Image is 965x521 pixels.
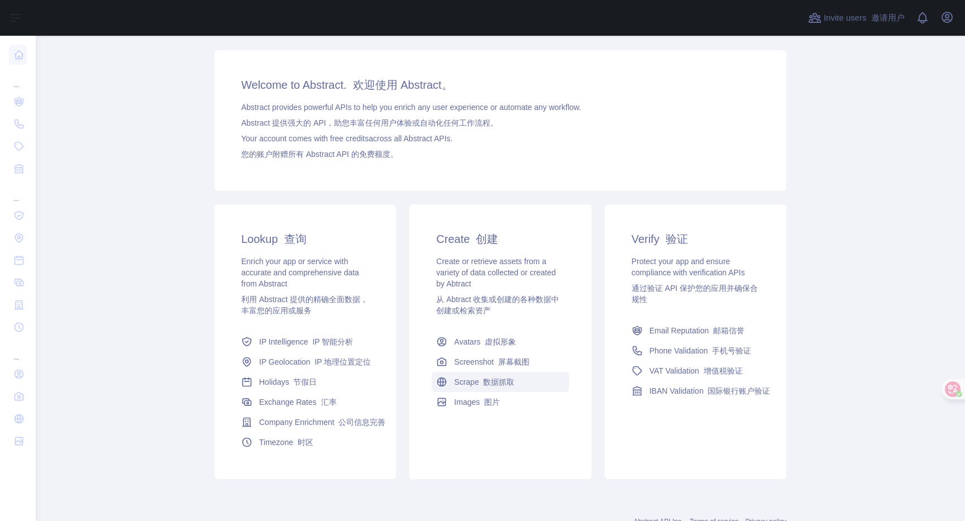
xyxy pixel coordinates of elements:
a: Screenshot 屏幕截图 [432,352,569,372]
a: IP Geolocation IP 地理位置定位 [237,352,374,372]
a: Company Enrichment 公司信息完善 [237,412,374,432]
span: Email Reputation [649,325,744,336]
font: Abstract 提供强大的 API，助您丰富任何用户体验或自动化任何工作流程。 [241,118,498,127]
font: IP 智能分析 [312,337,353,346]
h3: Verify [632,231,759,247]
font: 数据抓取 [483,377,514,386]
font: 图片 [484,398,500,407]
font: 增值税验证 [704,366,743,375]
a: Phone Validation 手机号验证 [627,341,764,361]
a: Images 图片 [432,392,569,412]
span: IBAN Validation [649,385,771,396]
h3: Create [436,231,564,247]
span: Avatars [454,336,516,347]
font: 查询 [284,233,307,245]
span: Scrape [454,376,514,388]
div: ... [9,340,27,362]
h3: Welcome to Abstract. [241,77,759,93]
a: Email Reputation 邮箱信誉 [627,321,764,341]
span: free credits [330,134,369,143]
span: IP Intelligence [259,336,353,347]
font: 节假日 [293,377,317,386]
span: Timezone [259,437,313,448]
span: Phone Validation [649,345,752,356]
a: IP Intelligence IP 智能分析 [237,332,374,352]
span: Exchange Rates [259,396,337,408]
span: IP Geolocation [259,356,371,367]
span: Abstract provides powerful APIs to help you enrich any user experience or automate any workflow. [241,103,581,127]
a: IBAN Validation 国际银行账户验证 [627,381,764,401]
div: ... [9,67,27,89]
font: 欢迎使用 Abstract。 [353,79,453,91]
font: 虚拟形象 [485,337,516,346]
font: 汇率 [321,398,337,407]
font: 创建 [476,233,498,245]
font: IP 地理位置定位 [314,357,371,366]
a: Timezone 时区 [237,432,374,452]
span: Images [454,396,500,408]
font: 从 Abtract 收集或创建的各种数据中创建或检索资产 [436,295,559,315]
span: Your account comes with across all Abstract APIs. [241,134,452,159]
span: Enrich your app or service with accurate and comprehensive data from Abstract [241,257,369,315]
font: 验证 [666,233,688,245]
div: ... [9,181,27,203]
span: Create or retrieve assets from a variety of data collected or created by Abtract [436,257,564,315]
span: Company Enrichment [259,417,385,428]
button: Invite users 邀请用户 [806,9,907,27]
font: 国际银行账户验证 [708,386,770,395]
font: 您的账户附赠所有 Abstract API 的免费额度。 [241,150,398,159]
a: Scrape 数据抓取 [432,372,569,392]
a: VAT Validation 增值税验证 [627,361,764,381]
span: Screenshot [454,356,529,367]
font: 时区 [298,438,313,447]
span: Invite users [824,12,905,25]
font: 通过验证 API 保护您的应用并确保合规性 [632,284,758,304]
span: Protect your app and ensure compliance with verification APIs [632,257,759,304]
font: 屏幕截图 [498,357,529,366]
a: Exchange Rates 汇率 [237,392,374,412]
span: VAT Validation [649,365,743,376]
font: 利用 Abstract 提供的精确全面数据，丰富您的应用或服务 [241,295,368,315]
font: 手机号验证 [712,346,751,355]
font: 邀请用户 [871,13,905,22]
span: Holidays [259,376,317,388]
a: Avatars 虚拟形象 [432,332,569,352]
a: Holidays 节假日 [237,372,374,392]
h3: Lookup [241,231,369,247]
font: 邮箱信誉 [713,326,744,335]
font: 公司信息完善 [338,418,385,427]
